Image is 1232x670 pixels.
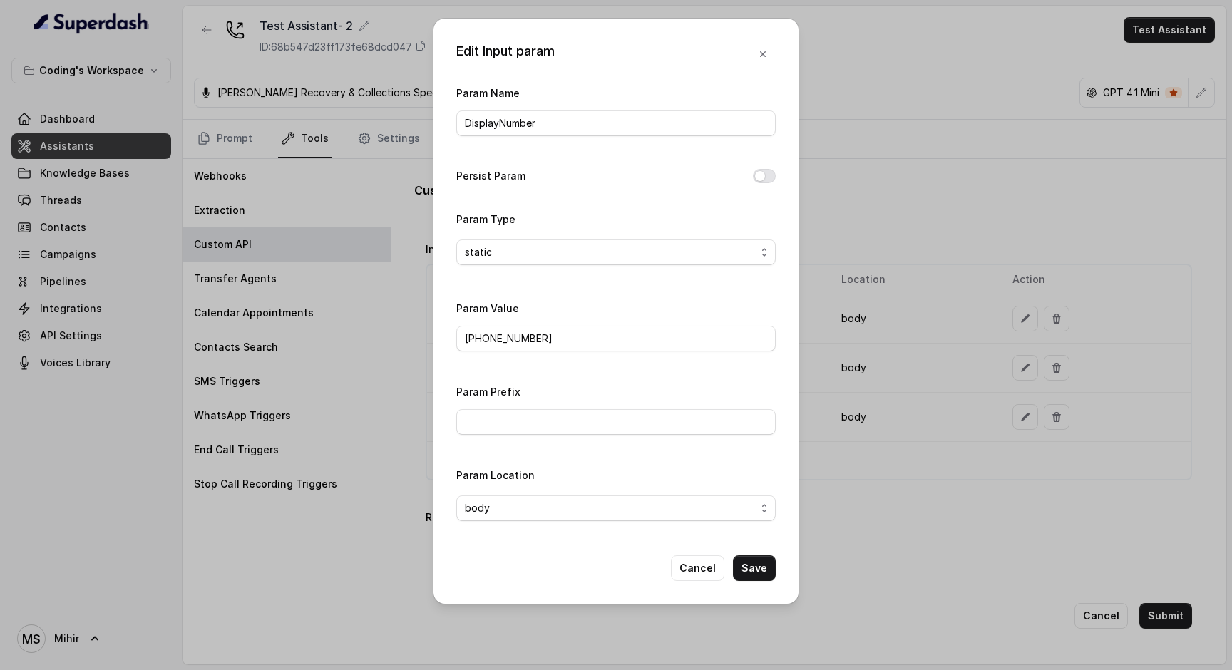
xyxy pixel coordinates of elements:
[456,167,525,185] label: Persist Param
[456,213,515,225] label: Param Type
[456,495,776,521] button: body
[456,386,520,398] label: Param Prefix
[671,555,724,581] button: Cancel
[456,87,520,99] label: Param Name
[456,41,555,67] div: Edit Input param
[465,244,756,261] span: static
[733,555,776,581] button: Save
[465,500,756,517] span: body
[456,302,519,314] label: Param Value
[456,239,776,265] button: static
[456,469,535,481] label: Param Location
